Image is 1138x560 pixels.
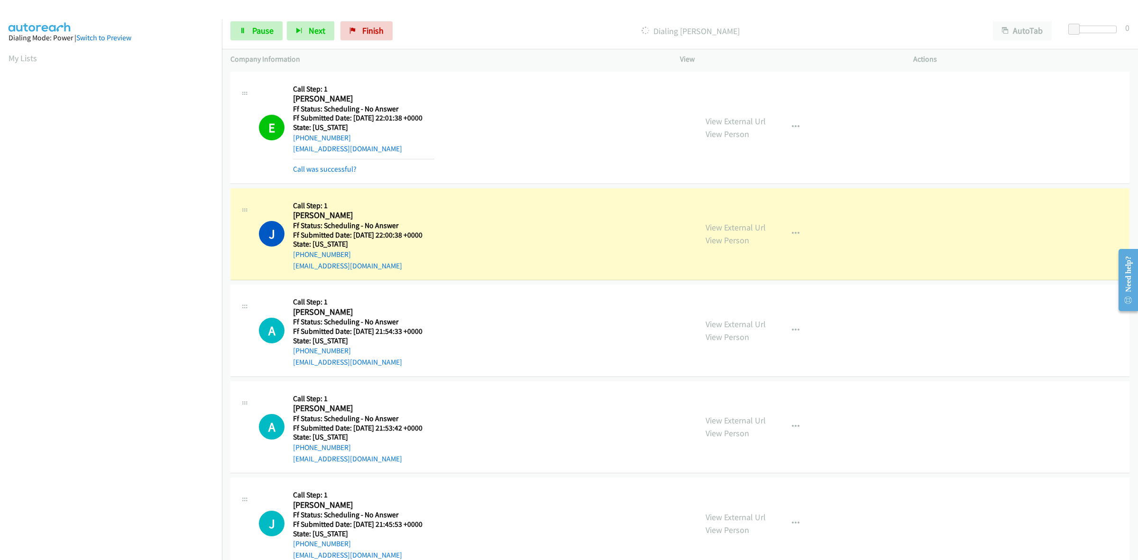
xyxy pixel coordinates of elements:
[293,394,434,404] h5: Call Step: 1
[293,327,434,336] h5: Ff Submitted Date: [DATE] 21:54:33 +0000
[293,510,434,520] h5: Ff Status: Scheduling - No Answer
[293,133,351,142] a: [PHONE_NUMBER]
[293,230,434,240] h5: Ff Submitted Date: [DATE] 22:00:38 +0000
[293,490,434,500] h5: Call Step: 1
[259,511,284,536] div: The call is yet to be attempted
[309,25,325,36] span: Next
[362,25,384,36] span: Finish
[259,318,284,343] h1: A
[293,336,434,346] h5: State: [US_STATE]
[259,318,284,343] div: The call is yet to be attempted
[340,21,393,40] a: Finish
[405,25,976,37] p: Dialing [PERSON_NAME]
[293,307,434,318] h2: [PERSON_NAME]
[706,524,749,535] a: View Person
[293,346,351,355] a: [PHONE_NUMBER]
[293,123,434,132] h5: State: [US_STATE]
[293,165,357,174] a: Call was successful?
[993,21,1052,40] button: AutoTab
[259,221,284,247] h1: J
[293,210,434,221] h2: [PERSON_NAME]
[913,54,1129,65] p: Actions
[293,539,351,548] a: [PHONE_NUMBER]
[293,113,434,123] h5: Ff Submitted Date: [DATE] 22:01:38 +0000
[293,414,434,423] h5: Ff Status: Scheduling - No Answer
[230,54,663,65] p: Company Information
[293,403,434,414] h2: [PERSON_NAME]
[680,54,896,65] p: View
[706,428,749,439] a: View Person
[293,261,402,270] a: [EMAIL_ADDRESS][DOMAIN_NAME]
[706,222,766,233] a: View External Url
[293,443,351,452] a: [PHONE_NUMBER]
[1125,21,1129,34] div: 0
[293,432,434,442] h5: State: [US_STATE]
[706,319,766,330] a: View External Url
[706,415,766,426] a: View External Url
[706,235,749,246] a: View Person
[293,551,402,560] a: [EMAIL_ADDRESS][DOMAIN_NAME]
[293,317,434,327] h5: Ff Status: Scheduling - No Answer
[259,511,284,536] h1: J
[293,529,434,539] h5: State: [US_STATE]
[293,201,434,211] h5: Call Step: 1
[293,250,351,259] a: [PHONE_NUMBER]
[259,414,284,440] h1: A
[9,53,37,64] a: My Lists
[293,93,434,104] h2: [PERSON_NAME]
[9,32,213,44] div: Dialing Mode: Power |
[293,104,434,114] h5: Ff Status: Scheduling - No Answer
[293,144,402,153] a: [EMAIL_ADDRESS][DOMAIN_NAME]
[293,239,434,249] h5: State: [US_STATE]
[293,520,434,529] h5: Ff Submitted Date: [DATE] 21:45:53 +0000
[293,221,434,230] h5: Ff Status: Scheduling - No Answer
[706,512,766,523] a: View External Url
[293,500,434,511] h2: [PERSON_NAME]
[293,84,434,94] h5: Call Step: 1
[1073,26,1117,33] div: Delay between calls (in seconds)
[1110,242,1138,318] iframe: Resource Center
[76,33,131,42] a: Switch to Preview
[706,116,766,127] a: View External Url
[230,21,283,40] a: Pause
[706,129,749,139] a: View Person
[252,25,274,36] span: Pause
[293,297,434,307] h5: Call Step: 1
[287,21,334,40] button: Next
[706,331,749,342] a: View Person
[259,115,284,140] h1: E
[293,454,402,463] a: [EMAIL_ADDRESS][DOMAIN_NAME]
[293,423,434,433] h5: Ff Submitted Date: [DATE] 21:53:42 +0000
[293,358,402,367] a: [EMAIL_ADDRESS][DOMAIN_NAME]
[9,73,222,523] iframe: Dialpad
